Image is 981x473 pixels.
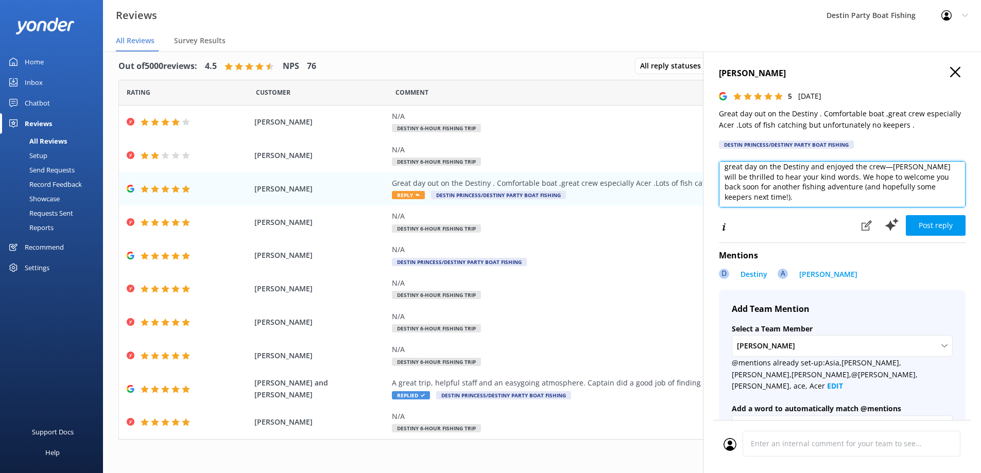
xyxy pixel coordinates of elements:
[719,141,854,149] div: Destin Princess/Destiny Party Boat Fishing
[116,36,154,46] span: All Reviews
[950,67,960,78] button: Close
[25,113,52,134] div: Reviews
[392,124,481,132] span: Destiny 6-Hour Fishing Trip
[392,144,860,155] div: N/A
[116,7,157,24] h3: Reviews
[254,183,387,195] span: [PERSON_NAME]
[45,442,60,463] div: Help
[392,191,425,199] span: Reply
[392,377,860,389] div: A great trip, helpful staff and an easygoing atmosphere. Captain did a good job of finding good s...
[724,438,736,451] img: user_profile.svg
[25,72,43,93] div: Inbox
[436,391,571,399] span: Destin Princess/Destiny Party Boat Fishing
[392,277,860,289] div: N/A
[6,206,73,220] div: Requests Sent
[392,291,481,299] span: Destiny 6-Hour Fishing Trip
[732,324,813,334] span: Select a Team Member
[392,258,527,266] span: Destin Princess/Destiny Party Boat Fishing
[799,269,857,280] p: [PERSON_NAME]
[719,108,966,131] p: Great day out on the Destiny . Comfortable boat ,great crew especially Acer .Lots of fish catchin...
[205,60,217,73] h4: 4.5
[6,148,103,163] a: Setup
[798,91,821,102] p: [DATE]
[25,237,64,257] div: Recommend
[392,157,481,166] span: Destiny 6-Hour Fishing Trip
[174,36,226,46] span: Survey Results
[788,91,792,101] span: 5
[118,60,197,73] h4: Out of 5000 reviews:
[906,215,966,236] button: Post reply
[254,283,387,294] span: [PERSON_NAME]
[392,358,481,366] span: Destiny 6-Hour Fishing Trip
[254,350,387,361] span: [PERSON_NAME]
[6,134,67,148] div: All Reviews
[254,416,387,428] span: [PERSON_NAME]
[719,67,966,80] h4: [PERSON_NAME]
[307,60,316,73] h4: 76
[392,424,481,432] span: Destiny 6-Hour Fishing Trip
[6,206,103,220] a: Requests Sent
[737,340,801,352] span: [PERSON_NAME]
[778,269,788,279] div: A
[732,303,953,316] h4: Add Team Mention
[735,269,767,283] a: Destiny
[392,311,860,322] div: N/A
[6,177,103,191] a: Record Feedback
[392,244,860,255] div: N/A
[6,177,82,191] div: Record Feedback
[392,391,430,399] span: Replied
[254,116,387,128] span: [PERSON_NAME]
[283,60,299,73] h4: NPS
[6,191,60,206] div: Showcase
[6,191,103,206] a: Showcase
[392,344,860,355] div: N/A
[827,381,843,391] b: EDIT
[732,357,953,392] p: @mentions already set-up: Asia,[PERSON_NAME],[PERSON_NAME],[PERSON_NAME],@[PERSON_NAME],[PERSON_N...
[719,269,729,279] div: D
[640,60,707,72] span: All reply statuses
[256,87,290,97] span: Date
[6,220,54,235] div: Reports
[25,257,49,278] div: Settings
[732,415,953,439] input: Add a word mentioned in the review
[6,134,103,148] a: All Reviews
[254,250,387,261] span: [PERSON_NAME]
[392,111,860,122] div: N/A
[825,381,843,391] a: EDIT
[6,163,75,177] div: Send Requests
[25,93,50,113] div: Chatbot
[719,161,966,207] textarea: [PERSON_NAME]. Thank you for fishing with us and the review! We're glad you had a great day on th...
[392,178,860,189] div: Great day out on the Destiny . Comfortable boat ,great crew especially Acer .Lots of fish catchin...
[392,411,860,422] div: N/A
[392,211,860,222] div: N/A
[392,324,481,332] span: Destiny 6-Hour Fishing Trip
[127,87,150,97] span: Date
[6,163,103,177] a: Send Requests
[6,148,47,163] div: Setup
[794,269,857,283] a: [PERSON_NAME]
[254,317,387,328] span: [PERSON_NAME]
[254,377,387,400] span: [PERSON_NAME] and [PERSON_NAME]
[25,51,44,72] div: Home
[392,224,481,233] span: Destiny 6-Hour Fishing Trip
[254,150,387,161] span: [PERSON_NAME]
[32,422,74,442] div: Support Docs
[6,220,103,235] a: Reports
[431,191,566,199] span: Destin Princess/Destiny Party Boat Fishing
[254,217,387,228] span: [PERSON_NAME]
[15,17,75,34] img: yonder-white-logo.png
[395,87,428,97] span: Question
[732,404,901,413] span: Add a word to automatically match @mentions
[719,249,966,262] h4: Mentions
[741,269,767,280] p: Destiny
